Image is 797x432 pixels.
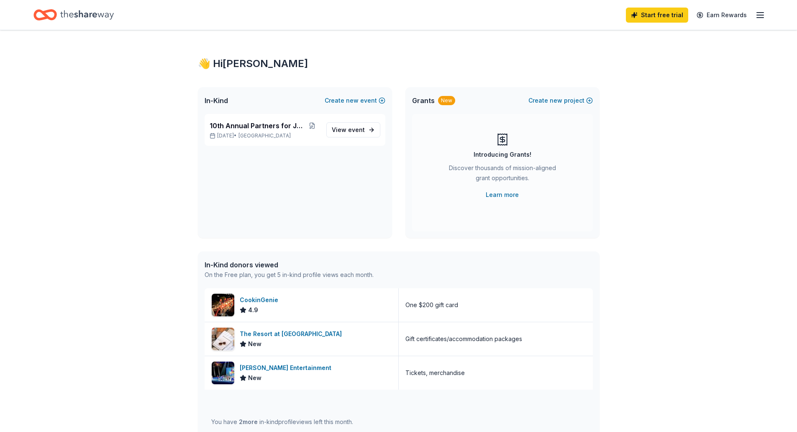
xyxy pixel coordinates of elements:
[550,96,562,106] span: new
[33,5,114,25] a: Home
[240,363,335,373] div: [PERSON_NAME] Entertainment
[205,260,374,270] div: In-Kind donors viewed
[205,96,228,106] span: In-Kind
[248,373,261,383] span: New
[405,368,465,378] div: Tickets, merchandise
[332,125,365,135] span: View
[248,305,258,315] span: 4.9
[210,121,305,131] span: 10th Annual Partners for Justice
[239,418,258,425] span: 2 more
[405,300,458,310] div: One $200 gift card
[405,334,522,344] div: Gift certificates/accommodation packages
[238,132,291,139] span: [GEOGRAPHIC_DATA]
[248,339,261,349] span: New
[438,96,455,105] div: New
[486,190,519,200] a: Learn more
[240,295,282,305] div: CookinGenie
[446,163,559,186] div: Discover thousands of mission-aligned grant opportunities.
[240,329,345,339] div: The Resort at [GEOGRAPHIC_DATA]
[626,8,688,23] a: Start free trial
[210,132,320,139] p: [DATE] •
[692,8,752,23] a: Earn Rewards
[326,122,380,137] a: View event
[212,362,234,384] img: Image for Feld Entertainment
[211,417,353,427] div: You have in-kind profile views left this month.
[205,270,374,280] div: On the Free plan, you get 5 in-kind profile views each month.
[412,96,435,106] span: Grants
[212,328,234,350] img: Image for The Resort at Pelican Hill
[348,126,365,133] span: event
[325,96,385,106] button: Createnewevent
[212,294,234,316] img: Image for CookinGenie
[346,96,359,106] span: new
[528,96,593,106] button: Createnewproject
[474,150,531,160] div: Introducing Grants!
[198,57,600,70] div: 👋 Hi [PERSON_NAME]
